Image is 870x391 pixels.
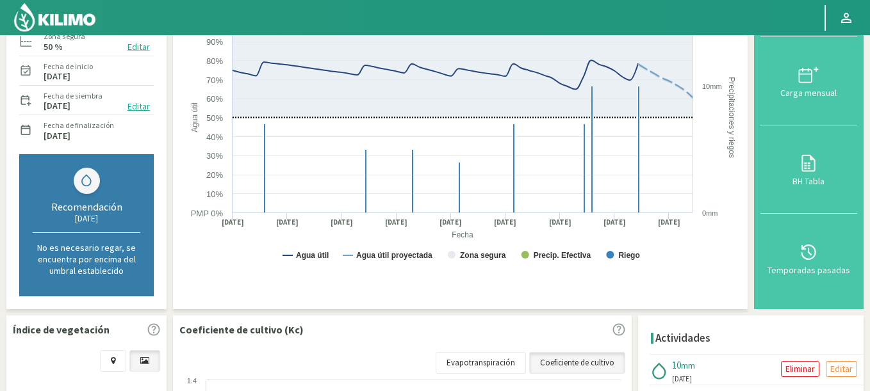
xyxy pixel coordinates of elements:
[206,76,223,85] text: 70%
[206,170,223,180] text: 20%
[681,360,695,371] span: mm
[830,362,853,376] p: Editar
[549,218,571,227] text: [DATE]
[494,218,516,227] text: [DATE]
[785,362,815,376] p: Eliminar
[206,189,223,199] text: 10%
[452,230,473,239] text: Fecha
[206,113,223,123] text: 50%
[33,200,140,213] div: Recomendación
[124,99,154,114] button: Editar
[44,43,63,51] label: 50 %
[826,361,857,377] button: Editar
[439,218,462,227] text: [DATE]
[206,37,223,47] text: 90%
[33,242,140,276] p: No es necesario regar, se encuentra por encima del umbral establecido
[190,102,199,132] text: Agua útil
[603,218,626,227] text: [DATE]
[385,218,407,227] text: [DATE]
[764,266,853,275] div: Temporadas pasadas
[655,332,710,344] h4: Actividades
[191,209,224,218] text: PMP 0%
[206,56,223,66] text: 80%
[179,322,304,337] p: Coeficiente de cultivo (Kc)
[356,251,432,260] text: Agua útil proyectada
[206,94,223,104] text: 60%
[44,31,85,42] label: Zona segura
[206,132,223,142] text: 40%
[760,125,857,214] button: BH Tabla
[436,352,526,374] a: Evapotranspiración
[672,359,681,371] span: 10
[206,151,223,161] text: 30%
[702,83,722,90] text: 10mm
[33,213,140,224] div: [DATE]
[222,218,244,227] text: [DATE]
[534,251,591,260] text: Precip. Efectiva
[331,218,353,227] text: [DATE]
[672,374,692,385] span: [DATE]
[296,251,329,260] text: Agua útil
[529,352,625,374] a: Coeficiente de cultivo
[276,218,299,227] text: [DATE]
[187,377,197,385] text: 1.4
[764,88,853,97] div: Carga mensual
[760,214,857,303] button: Temporadas pasadas
[44,61,93,72] label: Fecha de inicio
[44,132,70,140] label: [DATE]
[760,36,857,125] button: Carga mensual
[781,361,819,377] button: Eliminar
[702,209,718,217] text: 0mm
[44,72,70,81] label: [DATE]
[618,251,639,260] text: Riego
[44,120,114,131] label: Fecha de finalización
[460,251,506,260] text: Zona segura
[13,322,110,337] p: Índice de vegetación
[13,2,97,33] img: Kilimo
[764,177,853,186] div: BH Tabla
[44,102,70,110] label: [DATE]
[44,90,103,102] label: Fecha de siembra
[124,40,154,54] button: Editar
[727,77,736,158] text: Precipitaciones y riegos
[658,218,680,227] text: [DATE]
